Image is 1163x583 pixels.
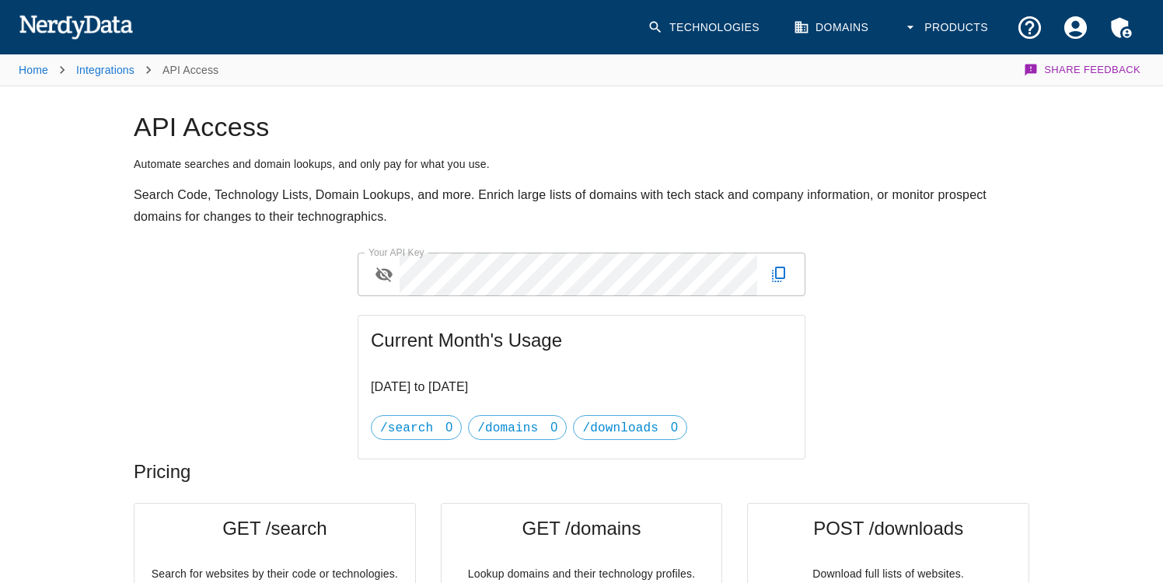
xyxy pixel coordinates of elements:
[19,54,218,86] nav: breadcrumb
[893,5,1001,51] button: Products
[550,421,557,434] span: 0
[1053,5,1098,51] button: Account Settings
[582,421,658,435] span: /downloads
[760,516,1016,541] span: POST /downloads
[76,64,134,76] a: Integrations
[1098,5,1144,51] button: Admin Menu
[380,421,433,435] span: /search
[134,111,1029,144] h1: API Access
[147,516,403,541] span: GET /search
[134,156,1029,172] h6: Automate searches and domain lookups, and only pay for what you use.
[368,246,424,259] label: Your API Key
[671,421,678,434] span: 0
[784,5,881,51] a: Domains
[19,64,48,76] a: Home
[371,378,792,396] p: [DATE] to [DATE]
[1022,54,1144,86] button: Share Feedback
[638,5,772,51] a: Technologies
[445,421,452,434] span: 0
[19,11,133,42] img: NerdyData.com
[477,421,538,435] span: /domains
[371,328,792,353] span: Current Month's Usage
[763,259,795,290] button: Copy to clipboard
[1007,5,1053,51] button: Support and Documentation
[134,459,1029,484] h5: Pricing
[454,516,710,541] span: GET /domains
[134,184,1029,228] h2: Search Code, Technology Lists, Domain Lookups, and more. Enrich large lists of domains with tech ...
[162,62,218,78] p: API Access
